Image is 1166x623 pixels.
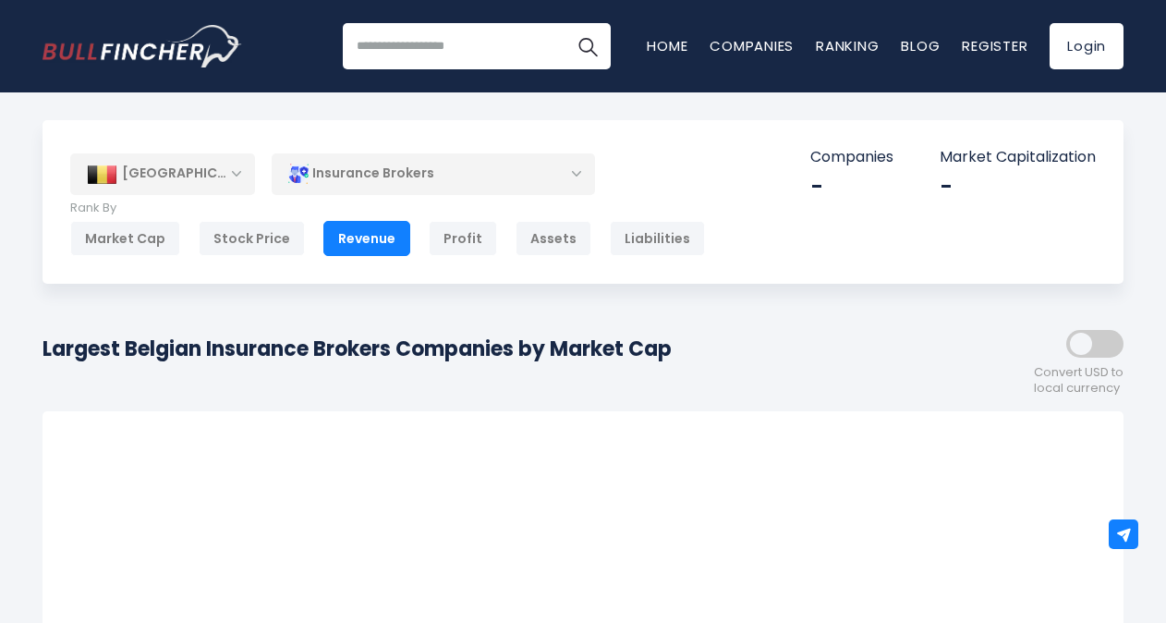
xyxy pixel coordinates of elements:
[516,221,591,256] div: Assets
[710,36,794,55] a: Companies
[565,23,611,69] button: Search
[647,36,687,55] a: Home
[810,172,893,201] div: -
[323,221,410,256] div: Revenue
[272,153,595,195] div: Insurance Brokers
[816,36,879,55] a: Ranking
[1034,365,1123,397] span: Convert USD to local currency
[1050,23,1123,69] a: Login
[70,221,180,256] div: Market Cap
[70,153,255,194] div: [GEOGRAPHIC_DATA]
[199,221,305,256] div: Stock Price
[810,148,893,167] p: Companies
[43,25,242,67] img: Bullfincher logo
[940,148,1096,167] p: Market Capitalization
[429,221,497,256] div: Profit
[901,36,940,55] a: Blog
[43,334,672,364] h1: Largest Belgian Insurance Brokers Companies by Market Cap
[940,172,1096,201] div: -
[610,221,705,256] div: Liabilities
[70,201,705,216] p: Rank By
[962,36,1027,55] a: Register
[43,25,241,67] a: Go to homepage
